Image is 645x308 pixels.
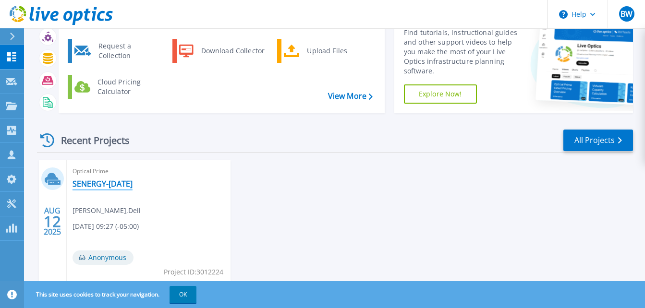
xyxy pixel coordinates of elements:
[73,205,141,216] span: [PERSON_NAME] , Dell
[44,217,61,225] span: 12
[563,130,633,151] a: All Projects
[37,129,143,152] div: Recent Projects
[404,84,477,104] a: Explore Now!
[73,179,133,189] a: SENERGY-[DATE]
[328,92,373,101] a: View More
[302,41,373,60] div: Upload Files
[73,250,134,265] span: Anonymous
[277,39,376,63] a: Upload Files
[43,204,61,239] div: AUG 2025
[26,286,196,303] span: This site uses cookies to track your navigation.
[93,77,164,96] div: Cloud Pricing Calculator
[196,41,269,60] div: Download Collector
[73,166,225,177] span: Optical Prime
[621,10,633,18] span: BW
[73,221,139,232] span: [DATE] 09:27 (-05:00)
[404,28,523,76] div: Find tutorials, instructional guides and other support videos to help you make the most of your L...
[164,267,223,277] span: Project ID: 3012224
[68,39,166,63] a: Request a Collection
[170,286,196,303] button: OK
[172,39,271,63] a: Download Collector
[94,41,164,60] div: Request a Collection
[68,75,166,99] a: Cloud Pricing Calculator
